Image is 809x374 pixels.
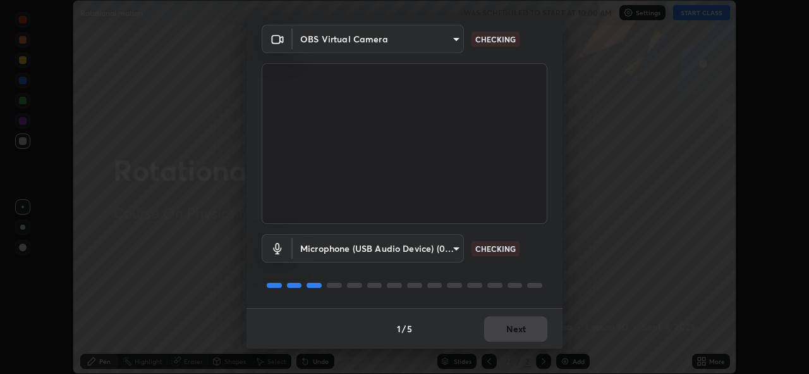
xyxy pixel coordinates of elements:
[293,25,464,53] div: OBS Virtual Camera
[293,234,464,263] div: OBS Virtual Camera
[407,322,412,335] h4: 5
[475,34,516,45] p: CHECKING
[475,243,516,254] p: CHECKING
[397,322,401,335] h4: 1
[402,322,406,335] h4: /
